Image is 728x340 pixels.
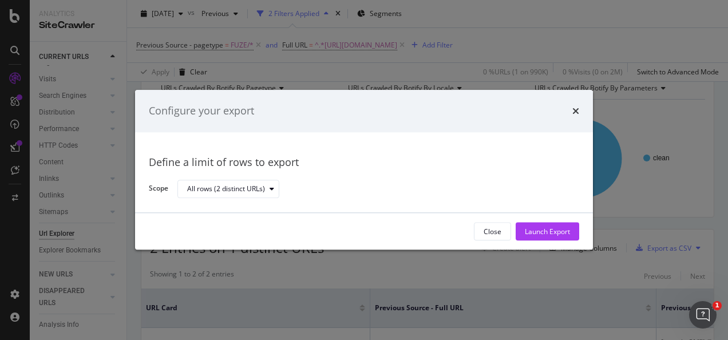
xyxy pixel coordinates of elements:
[525,227,570,236] div: Launch Export
[474,223,511,241] button: Close
[516,223,579,241] button: Launch Export
[713,301,722,310] span: 1
[177,180,279,198] button: All rows (2 distinct URLs)
[149,104,254,118] div: Configure your export
[484,227,501,236] div: Close
[572,104,579,118] div: times
[149,184,168,196] label: Scope
[135,90,593,250] div: modal
[149,155,579,170] div: Define a limit of rows to export
[689,301,717,329] iframe: Intercom live chat
[187,185,265,192] div: All rows (2 distinct URLs)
